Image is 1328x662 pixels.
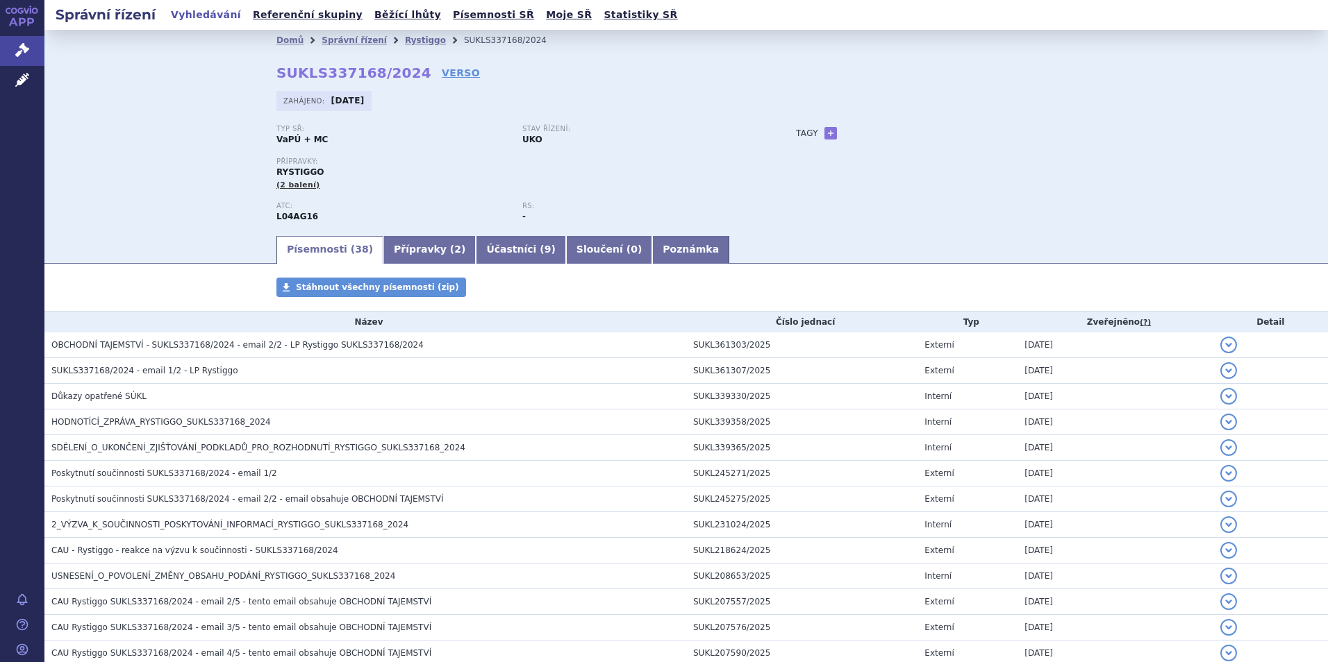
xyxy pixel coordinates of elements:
span: Zahájeno: [283,95,327,106]
span: Důkazy opatřené SÚKL [51,391,147,401]
p: Přípravky: [276,158,768,166]
th: Zveřejněno [1018,312,1213,332]
a: Domů [276,35,304,45]
a: Přípravky (2) [383,236,476,264]
span: Externí [924,597,954,606]
span: 9 [545,244,551,255]
span: Stáhnout všechny písemnosti (zip) [296,282,459,292]
span: CAU Rystiggo SUKLS337168/2024 - email 3/5 - tento email obsahuje OBCHODNÍ TAJEMSTVÍ [51,622,431,632]
th: Název [44,312,686,332]
a: Moje SŘ [542,6,596,24]
td: [DATE] [1018,384,1213,409]
a: Písemnosti (38) [276,236,383,264]
button: detail [1220,465,1237,482]
p: Stav řízení: [522,125,754,133]
td: SUKL245275/2025 [686,486,918,512]
button: detail [1220,439,1237,456]
a: Písemnosti SŘ [449,6,538,24]
a: Rystiggo [405,35,446,45]
td: SUKL218624/2025 [686,538,918,563]
th: Detail [1213,312,1328,332]
th: Číslo jednací [686,312,918,332]
a: Účastníci (9) [476,236,565,264]
button: detail [1220,388,1237,405]
span: 2_VÝZVA_K_SOUČINNOSTI_POSKYTOVÁNÍ_INFORMACÍ_RYSTIGGO_SUKLS337168_2024 [51,520,408,529]
a: Referenční skupiny [249,6,367,24]
p: Typ SŘ: [276,125,508,133]
strong: UKO [522,135,542,144]
td: [DATE] [1018,461,1213,486]
td: [DATE] [1018,358,1213,384]
td: SUKL361307/2025 [686,358,918,384]
td: [DATE] [1018,512,1213,538]
span: RYSTIGGO [276,167,324,177]
span: Externí [924,494,954,504]
td: SUKL361303/2025 [686,332,918,358]
button: detail [1220,593,1237,610]
span: Poskytnutí součinnosti SUKLS337168/2024 - email 1/2 [51,468,277,478]
td: [DATE] [1018,435,1213,461]
strong: [DATE] [331,96,365,105]
span: Externí [924,545,954,555]
h2: Správní řízení [44,5,167,24]
td: [DATE] [1018,409,1213,435]
a: VERSO [442,66,480,80]
td: SUKL339365/2025 [686,435,918,461]
td: [DATE] [1018,615,1213,640]
td: [DATE] [1018,563,1213,589]
td: SUKL207557/2025 [686,589,918,615]
a: Poznámka [652,236,729,264]
span: USNESENÍ_O_POVOLENÍ_ZMĚNY_OBSAHU_PODÁNÍ_RYSTIGGO_SUKLS337168_2024 [51,571,395,581]
span: CAU Rystiggo SUKLS337168/2024 - email 4/5 - tento email obsahuje OBCHODNÍ TAJEMSTVÍ [51,648,431,658]
a: Běžící lhůty [370,6,445,24]
strong: ROZANOLIXIZUMAB [276,212,318,221]
td: SUKL208653/2025 [686,563,918,589]
button: detail [1220,362,1237,379]
strong: - [522,212,526,221]
td: [DATE] [1018,332,1213,358]
span: Externí [924,648,954,658]
td: [DATE] [1018,486,1213,512]
span: Interní [924,571,952,581]
span: Interní [924,443,952,452]
td: SUKL339330/2025 [686,384,918,409]
strong: VaPÚ + MC [276,135,328,144]
td: SUKL339358/2025 [686,409,918,435]
span: SDĚLENÍ_O_UKONČENÍ_ZJIŠŤOVÁNÍ_PODKLADŮ_PRO_ROZHODNUTÍ_RYSTIGGO_SUKLS337168_2024 [51,443,465,452]
button: detail [1220,491,1237,507]
td: SUKL245271/2025 [686,461,918,486]
button: detail [1220,337,1237,353]
span: Interní [924,520,952,529]
p: ATC: [276,202,508,210]
span: SUKLS337168/2024 - email 1/2 - LP Rystiggo [51,366,238,375]
span: HODNOTÍCÍ_ZPRÁVA_RYSTIGGO_SUKLS337168_2024 [51,417,271,427]
a: Sloučení (0) [566,236,652,264]
th: Typ [918,312,1018,332]
button: detail [1220,645,1237,661]
span: Interní [924,391,952,401]
td: SUKL231024/2025 [686,512,918,538]
span: OBCHODNÍ TAJEMSTVÍ - SUKLS337168/2024 - email 2/2 - LP Rystiggo SUKLS337168/2024 [51,340,424,350]
li: SUKLS337168/2024 [464,30,565,51]
span: Poskytnutí součinnosti SUKLS337168/2024 - email 2/2 - email obsahuje OBCHODNÍ TAJEMSTVÍ [51,494,444,504]
a: + [824,127,837,139]
span: Externí [924,366,954,375]
span: Externí [924,468,954,478]
span: (2 balení) [276,180,320,189]
span: 0 [631,244,638,255]
span: Externí [924,340,954,350]
h3: Tagy [796,125,818,142]
span: CAU - Rystiggo - reakce na výzvu k součinnosti - SUKLS337168/2024 [51,545,338,555]
span: Externí [924,622,954,632]
span: 2 [454,244,461,255]
td: SUKL207576/2025 [686,615,918,640]
p: RS: [522,202,754,210]
span: Interní [924,417,952,427]
abbr: (?) [1140,318,1151,328]
a: Statistiky SŘ [599,6,681,24]
strong: SUKLS337168/2024 [276,65,431,81]
a: Správní řízení [322,35,387,45]
td: [DATE] [1018,589,1213,615]
button: detail [1220,619,1237,636]
button: detail [1220,568,1237,584]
